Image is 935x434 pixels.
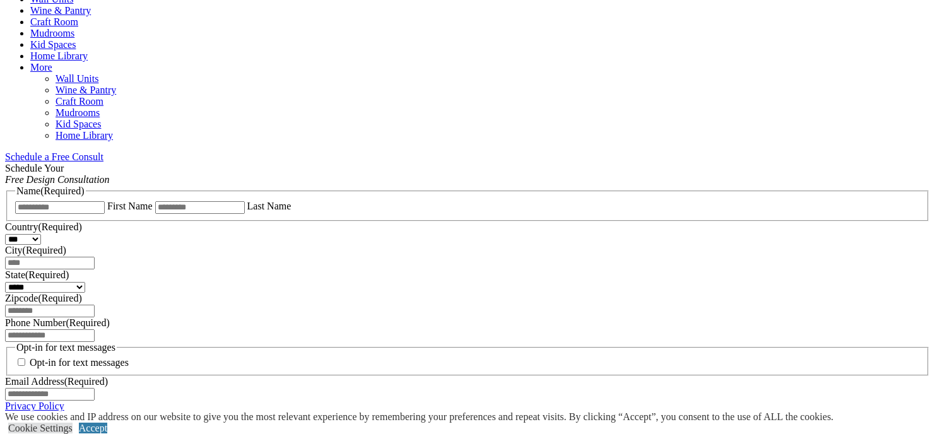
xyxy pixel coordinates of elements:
[5,317,110,328] label: Phone Number
[15,185,86,197] legend: Name
[30,39,76,50] a: Kid Spaces
[30,28,74,38] a: Mudrooms
[38,221,81,232] span: (Required)
[56,73,98,84] a: Wall Units
[5,293,82,303] label: Zipcode
[64,376,108,387] span: (Required)
[56,130,113,141] a: Home Library
[23,245,66,255] span: (Required)
[5,376,108,387] label: Email Address
[56,85,116,95] a: Wine & Pantry
[5,163,110,185] span: Schedule Your
[30,62,52,73] a: More menu text will display only on big screen
[56,107,100,118] a: Mudrooms
[5,269,69,280] label: State
[247,201,291,211] label: Last Name
[5,411,833,423] div: We use cookies and IP address on our website to give you the most relevant experience by remember...
[30,357,129,368] label: Opt-in for text messages
[5,174,110,185] em: Free Design Consultation
[56,96,103,107] a: Craft Room
[79,423,107,433] a: Accept
[30,50,88,61] a: Home Library
[66,317,109,328] span: (Required)
[5,245,66,255] label: City
[107,201,153,211] label: First Name
[8,423,73,433] a: Cookie Settings
[30,16,78,27] a: Craft Room
[25,269,69,280] span: (Required)
[5,221,82,232] label: Country
[5,401,64,411] a: Privacy Policy
[40,185,84,196] span: (Required)
[38,293,81,303] span: (Required)
[15,342,117,353] legend: Opt-in for text messages
[30,5,91,16] a: Wine & Pantry
[5,151,103,162] a: Schedule a Free Consult (opens a dropdown menu)
[56,119,101,129] a: Kid Spaces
